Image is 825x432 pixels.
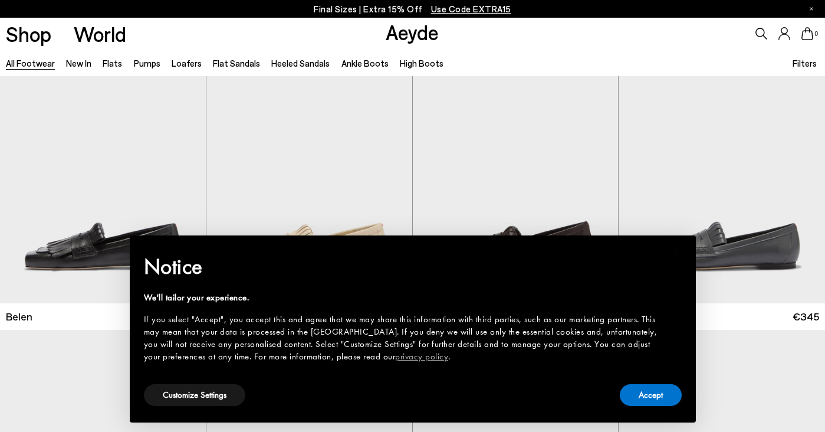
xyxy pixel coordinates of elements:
[144,292,663,304] div: We'll tailor your experience.
[673,244,681,262] span: ×
[663,239,691,267] button: Close this notice
[144,384,245,406] button: Customize Settings
[395,351,448,362] a: privacy policy
[144,313,663,363] div: If you select "Accept", you accept this and agree that we may share this information with third p...
[620,384,682,406] button: Accept
[144,251,663,282] h2: Notice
